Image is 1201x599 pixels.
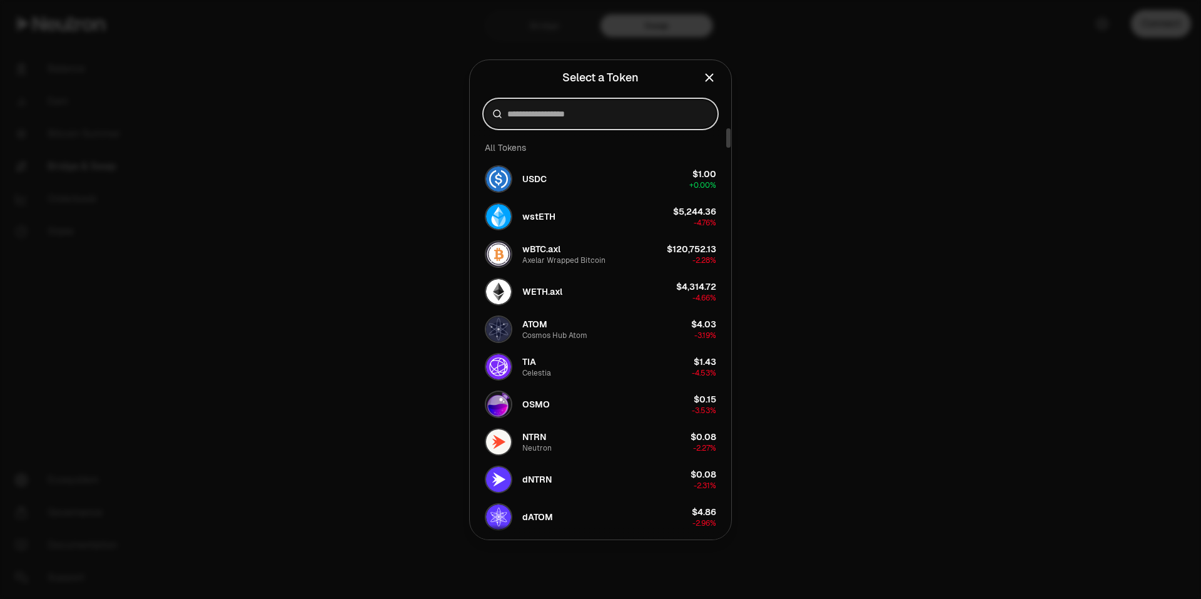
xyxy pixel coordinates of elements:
img: wstETH Logo [486,204,511,229]
span: -4.76% [694,218,716,228]
img: OSMO Logo [486,392,511,417]
span: USDC [522,173,547,185]
span: -3.53% [692,406,716,416]
button: dATOM LogodATOM$4.86-2.96% [477,498,724,536]
span: dNTRN [522,473,552,486]
img: NTRN Logo [486,429,511,454]
div: $0.08 [691,431,716,443]
div: Select a Token [562,69,639,86]
button: dNTRN LogodNTRN$0.08-2.31% [477,461,724,498]
span: -2.96% [692,518,716,528]
button: wBTC.axl LogowBTC.axlAxelar Wrapped Bitcoin$120,752.13-2.28% [477,235,724,273]
span: dATOM [522,511,553,523]
button: USDC LogoUSDC$1.00+0.00% [477,160,724,198]
div: $4.03 [691,318,716,330]
img: WETH.axl Logo [486,279,511,304]
span: -4.53% [692,368,716,378]
span: -3.19% [694,330,716,340]
div: $4,314.72 [676,280,716,293]
button: Close [702,69,716,86]
button: NTRN LogoNTRNNeutron$0.08-2.27% [477,423,724,461]
div: $5,244.36 [673,205,716,218]
span: -2.31% [694,481,716,491]
img: wBTC.axl Logo [486,242,511,267]
div: Neutron [522,443,552,453]
button: ATOM LogoATOMCosmos Hub Atom$4.03-3.19% [477,310,724,348]
span: -2.27% [693,443,716,453]
div: $4.86 [692,506,716,518]
span: TIA [522,356,536,368]
img: dATOM Logo [486,504,511,530]
span: wstETH [522,210,555,223]
div: Cosmos Hub Atom [522,330,587,340]
div: $1.43 [694,356,716,368]
img: dNTRN Logo [486,467,511,492]
div: $120,752.13 [667,243,716,255]
span: OSMO [522,398,550,411]
div: $0.15 [694,393,716,406]
img: USDC Logo [486,166,511,192]
div: Axelar Wrapped Bitcoin [522,255,606,265]
button: WETH.axl LogoWETH.axl$4,314.72-4.66% [477,273,724,310]
span: WETH.axl [522,285,562,298]
div: $1.00 [692,168,716,180]
span: -4.66% [692,293,716,303]
button: OSMO LogoOSMO$0.15-3.53% [477,386,724,423]
div: $0.08 [691,468,716,481]
div: Celestia [522,368,551,378]
span: NTRN [522,431,546,443]
img: TIA Logo [486,354,511,379]
button: wstETH LogowstETH$5,244.36-4.76% [477,198,724,235]
span: ATOM [522,318,547,330]
span: wBTC.axl [522,243,560,255]
button: TIA LogoTIACelestia$1.43-4.53% [477,348,724,386]
div: All Tokens [477,135,724,160]
span: -2.28% [692,255,716,265]
img: ATOM Logo [486,317,511,342]
span: + 0.00% [689,180,716,190]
